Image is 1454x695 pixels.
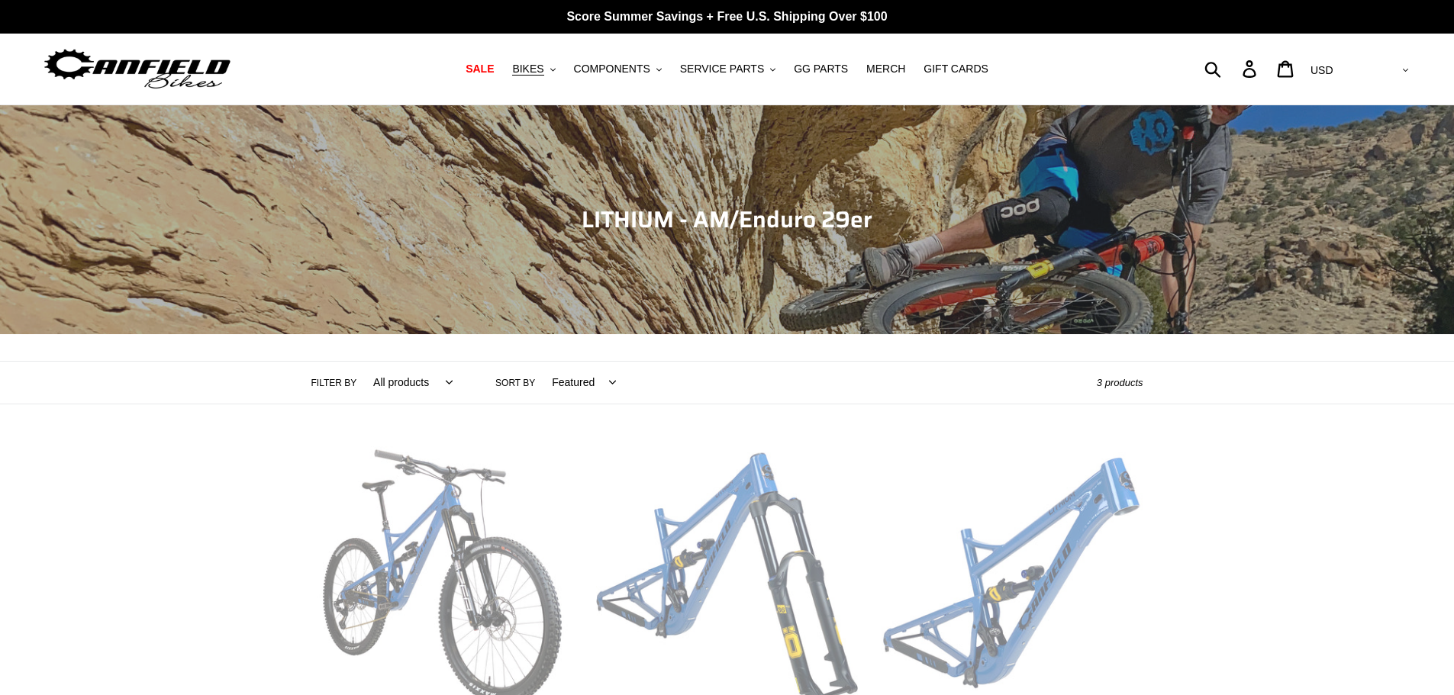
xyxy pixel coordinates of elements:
span: LITHIUM - AM/Enduro 29er [582,201,872,237]
span: SERVICE PARTS [680,63,764,76]
span: BIKES [512,63,543,76]
button: BIKES [505,59,563,79]
button: SERVICE PARTS [672,59,783,79]
button: COMPONENTS [566,59,669,79]
span: MERCH [866,63,905,76]
label: Sort by [495,376,535,390]
a: SALE [458,59,501,79]
label: Filter by [311,376,357,390]
span: GG PARTS [794,63,848,76]
img: Canfield Bikes [42,45,233,93]
a: MERCH [859,59,913,79]
span: SALE [466,63,494,76]
input: Search [1213,52,1252,85]
span: 3 products [1097,377,1143,388]
a: GG PARTS [786,59,856,79]
span: COMPONENTS [574,63,650,76]
a: GIFT CARDS [916,59,996,79]
span: GIFT CARDS [924,63,988,76]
